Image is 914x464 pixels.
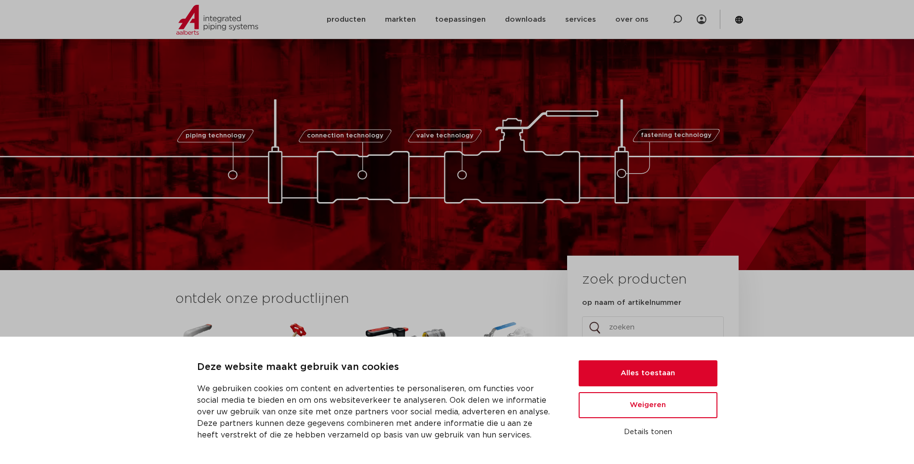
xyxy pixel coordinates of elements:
[435,1,486,38] a: toepassingen
[582,298,681,308] label: op naam of artikelnummer
[185,133,246,139] span: piping technology
[565,1,596,38] a: services
[385,1,416,38] a: markten
[197,383,556,441] p: We gebruiken cookies om content en advertenties te personaliseren, om functies voor social media ...
[582,316,724,339] input: zoeken
[197,360,556,375] p: Deze website maakt gebruik van cookies
[579,392,717,418] button: Weigeren
[416,133,474,139] span: valve technology
[327,1,649,38] nav: Menu
[579,360,717,386] button: Alles toestaan
[306,133,383,139] span: connection technology
[327,1,366,38] a: producten
[582,270,687,289] h3: zoek producten
[505,1,546,38] a: downloads
[615,1,649,38] a: over ons
[641,133,712,139] span: fastening technology
[175,289,535,309] h3: ontdek onze productlijnen
[579,424,717,440] button: Details tonen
